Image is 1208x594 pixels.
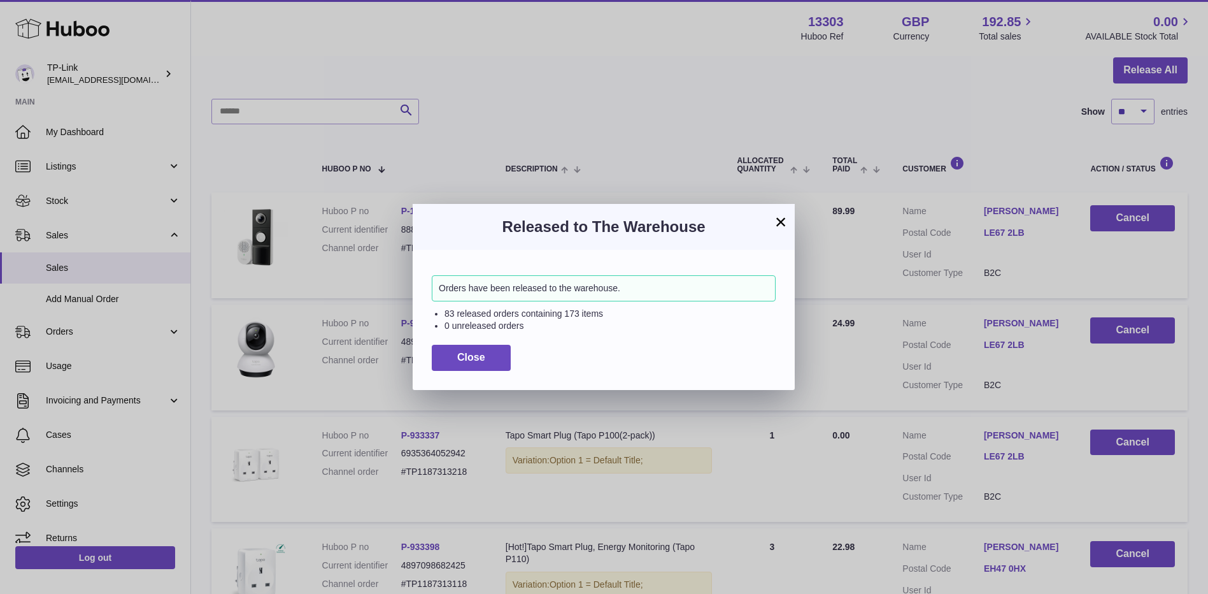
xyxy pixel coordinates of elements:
button: × [773,214,788,229]
span: Close [457,352,485,363]
button: Close [432,345,511,371]
div: Orders have been released to the warehouse. [432,275,776,301]
li: 83 released orders containing 173 items [444,308,776,320]
h3: Released to The Warehouse [432,217,776,237]
li: 0 unreleased orders [444,320,776,332]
